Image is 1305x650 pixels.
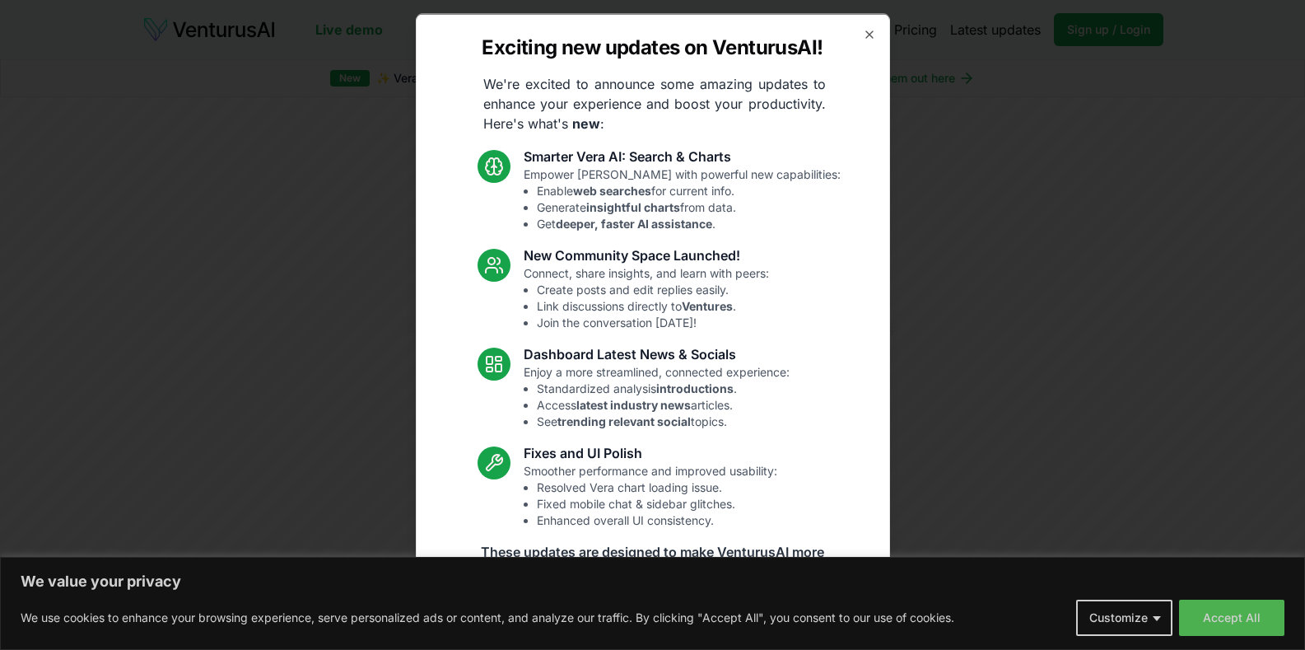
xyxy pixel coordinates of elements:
strong: latest industry news [576,397,691,411]
strong: Ventures [682,298,733,312]
p: Smoother performance and improved usability: [524,462,777,528]
li: Get . [537,215,841,231]
li: Enable for current info. [537,182,841,199]
li: Standardized analysis . [537,380,790,396]
strong: trending relevant social [557,414,691,428]
h2: Exciting new updates on VenturusAI! [482,34,823,60]
li: See topics. [537,413,790,429]
li: Generate from data. [537,199,841,215]
li: Create posts and edit replies easily. [537,281,769,297]
li: Access articles. [537,396,790,413]
li: Fixed mobile chat & sidebar glitches. [537,495,777,512]
p: These updates are designed to make VenturusAI more powerful, intuitive, and user-friendly. Let us... [468,541,837,601]
li: Link discussions directly to . [537,297,769,314]
strong: new [572,115,600,131]
p: We're excited to announce some amazing updates to enhance your experience and boost your producti... [470,73,839,133]
h3: New Community Space Launched! [524,245,769,264]
strong: introductions [656,381,734,395]
p: Empower [PERSON_NAME] with powerful new capabilities: [524,166,841,231]
p: Enjoy a more streamlined, connected experience: [524,363,790,429]
strong: deeper, faster AI assistance [556,216,712,230]
li: Enhanced overall UI consistency. [537,512,777,528]
h3: Smarter Vera AI: Search & Charts [524,146,841,166]
strong: insightful charts [586,199,680,213]
strong: web searches [573,183,651,197]
li: Join the conversation [DATE]! [537,314,769,330]
h3: Fixes and UI Polish [524,442,777,462]
p: Connect, share insights, and learn with peers: [524,264,769,330]
h3: Dashboard Latest News & Socials [524,344,790,363]
li: Resolved Vera chart loading issue. [537,479,777,495]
